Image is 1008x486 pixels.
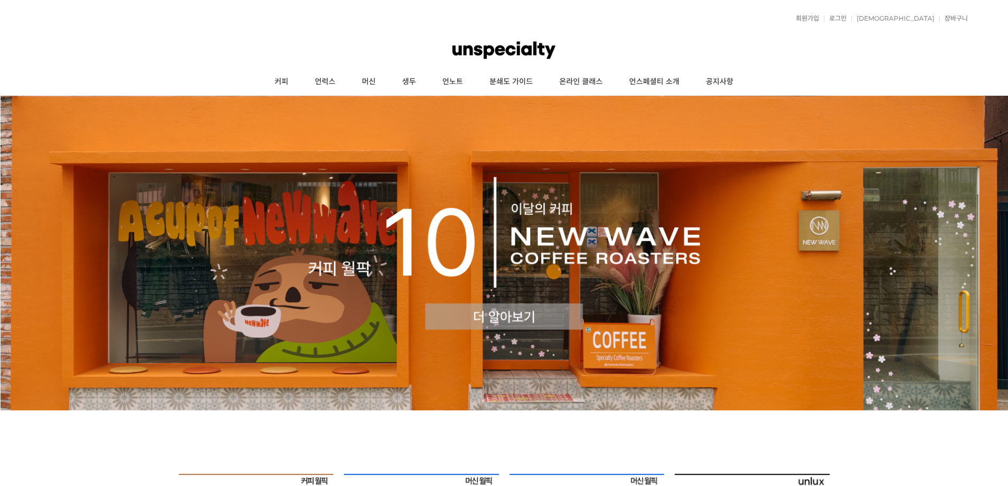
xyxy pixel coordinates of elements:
a: 온라인 클래스 [546,69,616,95]
a: 회원가입 [791,15,819,22]
a: 커피 [261,69,302,95]
a: 로그인 [824,15,847,22]
a: 언럭스 [302,69,349,95]
a: 머신 [349,69,389,95]
a: [DEMOGRAPHIC_DATA] [851,15,934,22]
a: 언노트 [429,69,476,95]
a: 생두 [389,69,429,95]
a: 장바구니 [939,15,968,22]
a: 공지사항 [693,69,747,95]
a: 언스페셜티 소개 [616,69,693,95]
img: 언스페셜티 몰 [452,34,555,66]
a: 분쇄도 가이드 [476,69,546,95]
